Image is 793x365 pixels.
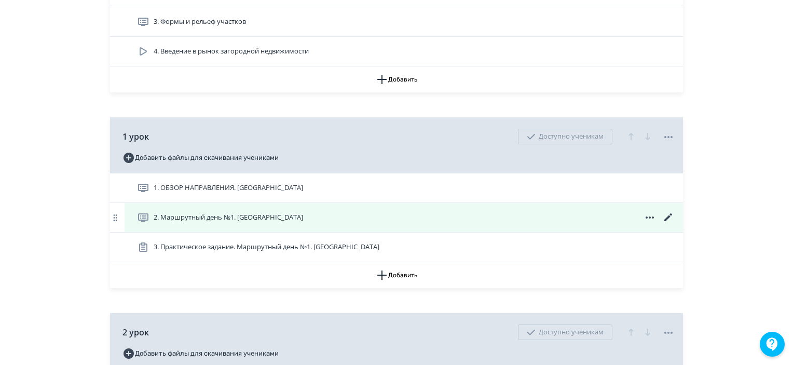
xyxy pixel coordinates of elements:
div: Доступно ученикам [518,129,612,144]
div: 1. ОБЗОР НАПРАВЛЕНИЯ. [GEOGRAPHIC_DATA] [110,173,683,203]
button: Добавить [110,262,683,288]
div: 2. Маршрутный день №1. [GEOGRAPHIC_DATA] [110,203,683,233]
span: 1 урок [122,130,149,143]
span: 2 урок [122,326,149,339]
div: Доступно ученикам [518,325,612,340]
div: 3. Практическое задание. Маршрутный день №1. [GEOGRAPHIC_DATA] [110,233,683,262]
div: 4. Введение в рынок загородной недвижимости [110,37,683,66]
span: 4. Введение в рынок загородной недвижимости [154,46,309,57]
span: 2. Маршрутный день №1. Новорижское шоссе [154,212,303,223]
button: Добавить файлы для скачивания учениками [122,150,279,166]
button: Добавить файлы для скачивания учениками [122,345,279,362]
button: Добавить [110,66,683,92]
span: 1. ОБЗОР НАПРАВЛЕНИЯ. НОВОРИЖСКОЕ ШОССЕ [154,183,303,193]
div: 3. Формы и рельеф участков [110,7,683,37]
span: 3. Практическое задание. Маршрутный день №1. Новорижское шоссе [154,242,379,252]
span: 3. Формы и рельеф участков [154,17,246,27]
